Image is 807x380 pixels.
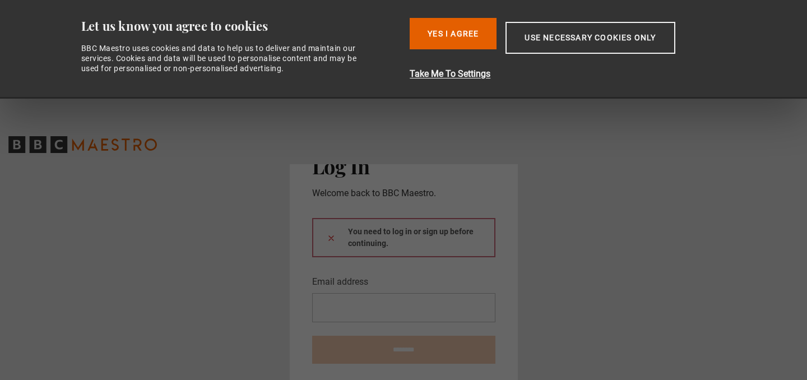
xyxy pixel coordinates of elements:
[312,218,495,257] div: You need to log in or sign up before continuing.
[505,22,675,54] button: Use necessary cookies only
[81,43,369,74] div: BBC Maestro uses cookies and data to help us to deliver and maintain our services. Cookies and da...
[312,187,495,200] p: Welcome back to BBC Maestro.
[410,67,734,81] button: Take Me To Settings
[410,18,497,49] button: Yes I Agree
[312,275,368,289] label: Email address
[8,136,157,153] svg: BBC Maestro
[81,18,401,34] div: Let us know you agree to cookies
[312,154,495,178] h2: Log In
